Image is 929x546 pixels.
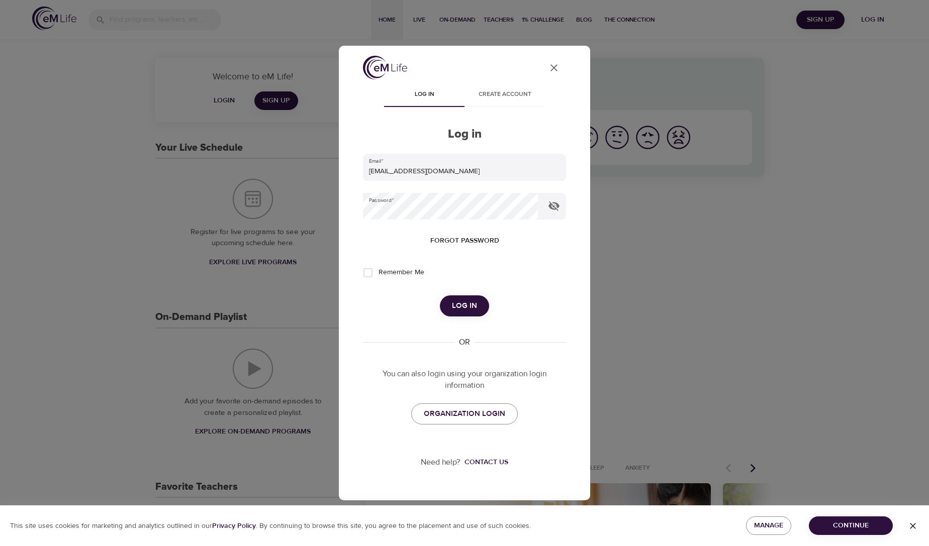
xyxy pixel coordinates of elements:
button: Forgot password [426,232,503,250]
span: Log in [390,89,458,100]
span: Create account [471,89,539,100]
span: Log in [452,299,477,312]
button: close [542,56,566,80]
span: Forgot password [430,235,499,247]
a: ORGANIZATION LOGIN [411,403,518,424]
p: Need help? [421,457,460,468]
h2: Log in [363,127,566,142]
img: logo [363,56,407,79]
button: Log in [440,295,489,316]
span: Manage [754,519,783,532]
a: Contact us [460,457,508,467]
b: Privacy Policy [212,521,256,530]
span: ORGANIZATION LOGIN [424,407,505,420]
span: Continue [817,519,885,532]
p: You can also login using your organization login information [363,368,566,391]
div: disabled tabs example [363,83,566,107]
span: Remember Me [379,267,424,278]
div: OR [455,337,474,348]
div: Contact us [464,457,508,467]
